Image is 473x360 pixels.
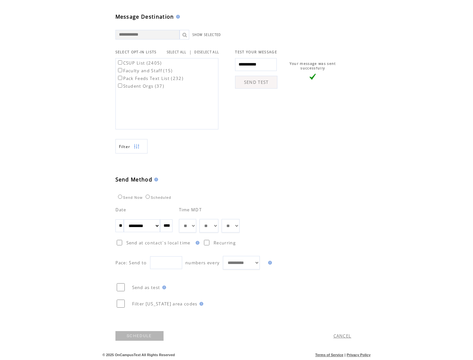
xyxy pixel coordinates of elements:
label: CSUP List (2405) [117,60,162,66]
a: SELECT ALL [167,50,187,54]
span: Filter [US_STATE] area codes [132,301,198,307]
label: Send Now [116,196,143,199]
a: SHOW SELECTED [192,33,221,37]
img: help.gif [194,241,199,245]
input: Student Orgs (37) [118,83,122,88]
img: help.gif [266,261,272,265]
span: Send Method [115,176,153,183]
img: help.gif [198,302,203,306]
span: Pace: Send to [115,260,147,266]
input: Scheduled [146,195,150,199]
label: Scheduled [144,196,171,199]
a: DESELECT ALL [194,50,219,54]
span: SELECT OPT-IN LISTS [115,50,157,54]
a: Privacy Policy [347,353,371,357]
input: Faculty and Staff (15) [118,68,122,72]
img: vLarge.png [309,74,316,80]
span: Send as test [132,285,160,290]
span: Recurring [214,240,236,246]
input: Pack Feeds Text List (232) [118,76,122,80]
span: © 2025 OnCampusText All Rights Reserved [103,353,175,357]
input: CSUP List (2405) [118,60,122,65]
a: Filter [115,139,148,154]
span: | [189,49,192,55]
span: Date [115,207,126,213]
a: Terms of Service [315,353,343,357]
input: Send Now [118,195,122,199]
a: SCHEDULE [115,331,164,341]
img: filters.png [134,139,139,154]
span: Message Destination [115,13,174,20]
span: numbers every [185,260,220,266]
a: SEND TEST [235,76,277,89]
span: Time MDT [179,207,202,213]
img: help.gif [152,178,158,181]
img: help.gif [174,15,180,19]
span: | [344,353,345,357]
label: Pack Feeds Text List (232) [117,75,184,81]
span: Your message was sent successfully [290,61,336,70]
span: TEST YOUR MESSAGE [235,50,277,54]
label: Faculty and Staff (15) [117,68,173,74]
span: Send at contact`s local time [126,240,190,246]
label: Student Orgs (37) [117,83,165,89]
a: CANCEL [334,333,351,339]
span: Show filters [119,144,131,149]
img: help.gif [160,285,166,289]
